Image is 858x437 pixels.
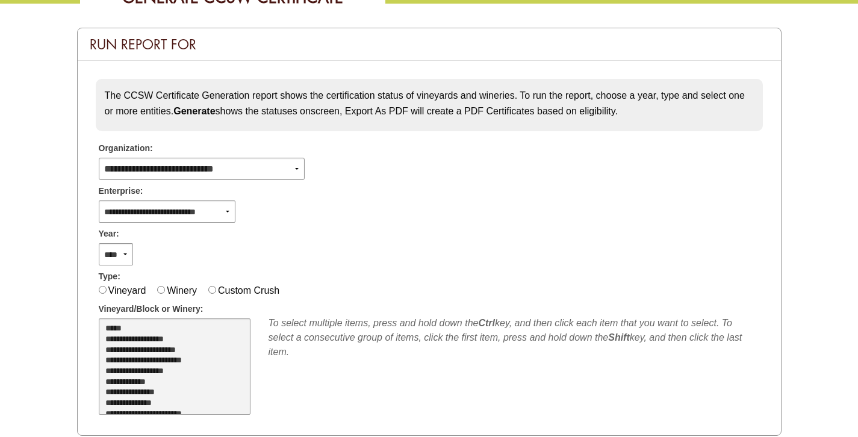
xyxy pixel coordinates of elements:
[105,88,754,119] p: The CCSW Certificate Generation report shows the certification status of vineyards and wineries. ...
[108,285,146,296] label: Vineyard
[99,228,119,240] span: Year:
[99,185,143,197] span: Enterprise:
[99,270,120,283] span: Type:
[167,285,197,296] label: Winery
[608,332,630,342] b: Shift
[99,142,153,155] span: Organization:
[173,106,215,116] strong: Generate
[478,318,495,328] b: Ctrl
[218,285,279,296] label: Custom Crush
[269,316,760,359] div: To select multiple items, press and hold down the key, and then click each item that you want to ...
[78,28,781,61] div: Run Report For
[99,303,204,315] span: Vineyard/Block or Winery:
